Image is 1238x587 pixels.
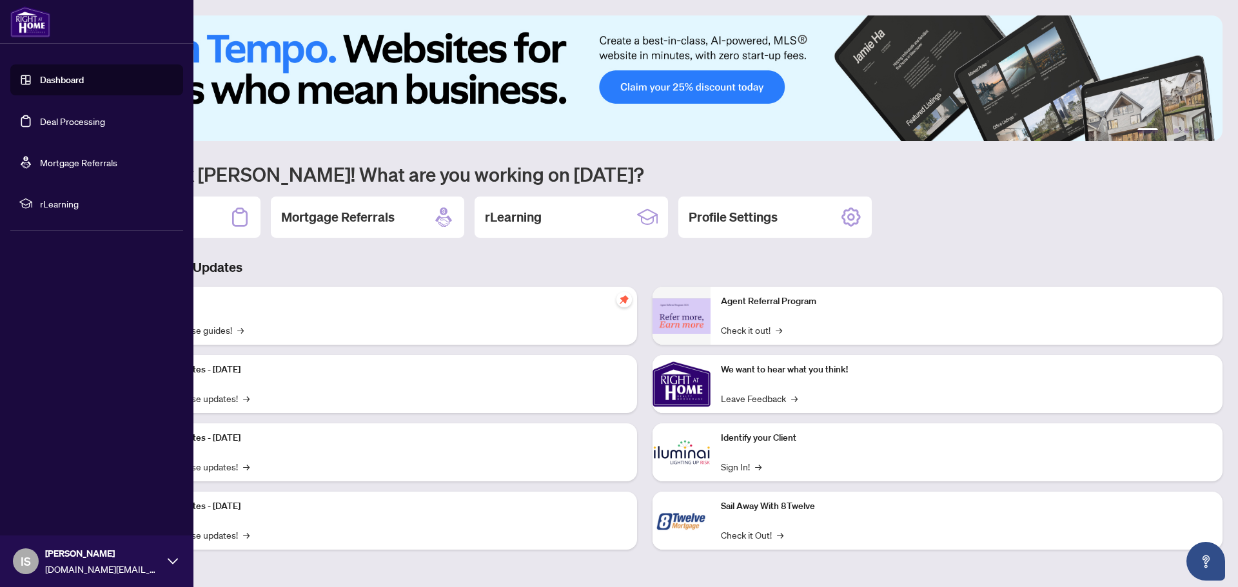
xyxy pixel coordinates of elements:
button: 4 [1184,128,1189,133]
img: Identify your Client [653,423,711,481]
span: → [243,459,250,474]
p: Agent Referral Program [721,294,1212,309]
h1: Welcome back [PERSON_NAME]! What are you working on [DATE]? [67,162,1223,186]
button: 1 [1137,128,1158,133]
img: logo [10,6,50,37]
h3: Brokerage & Industry Updates [67,258,1223,276]
img: Agent Referral Program [653,298,711,334]
h2: Profile Settings [689,208,778,226]
span: → [755,459,761,474]
span: → [777,528,783,542]
span: → [243,528,250,542]
a: Deal Processing [40,115,105,127]
span: rLearning [40,197,174,211]
button: 6 [1204,128,1210,133]
p: We want to hear what you think! [721,363,1212,377]
p: Platform Updates - [DATE] [135,431,627,445]
button: 2 [1163,128,1168,133]
img: Slide 0 [67,15,1223,141]
p: Platform Updates - [DATE] [135,363,627,377]
span: [PERSON_NAME] [45,546,161,561]
h2: rLearning [485,208,542,226]
span: pushpin [616,292,632,307]
button: 5 [1194,128,1199,133]
a: Leave Feedback→ [721,391,798,405]
span: IS [21,552,31,570]
h2: Mortgage Referrals [281,208,395,226]
p: Platform Updates - [DATE] [135,499,627,514]
p: Sail Away With 8Twelve [721,499,1212,514]
button: Open asap [1186,542,1225,581]
img: We want to hear what you think! [653,355,711,413]
p: Identify your Client [721,431,1212,445]
a: Check it out!→ [721,323,782,337]
a: Dashboard [40,74,84,86]
span: → [243,391,250,405]
button: 3 [1174,128,1179,133]
a: Check it Out!→ [721,528,783,542]
a: Sign In!→ [721,459,761,474]
img: Sail Away With 8Twelve [653,492,711,550]
span: → [237,323,244,337]
span: → [791,391,798,405]
span: → [776,323,782,337]
a: Mortgage Referrals [40,157,117,168]
p: Self-Help [135,294,627,309]
span: [DOMAIN_NAME][EMAIL_ADDRESS][DOMAIN_NAME] [45,562,161,576]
